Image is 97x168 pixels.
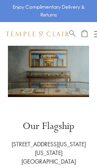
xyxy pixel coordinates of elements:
[8,140,89,166] p: [STREET_ADDRESS][US_STATE] [US_STATE][GEOGRAPHIC_DATA]
[69,29,76,39] a: Search
[6,32,69,37] img: Temple St. Clair
[61,135,89,160] iframe: Gorgias live chat messenger
[6,3,91,19] p: Enjoy Complimentary Delivery & Returns
[8,121,89,140] h1: Our Flagship
[82,29,87,39] a: Open Shopping Bag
